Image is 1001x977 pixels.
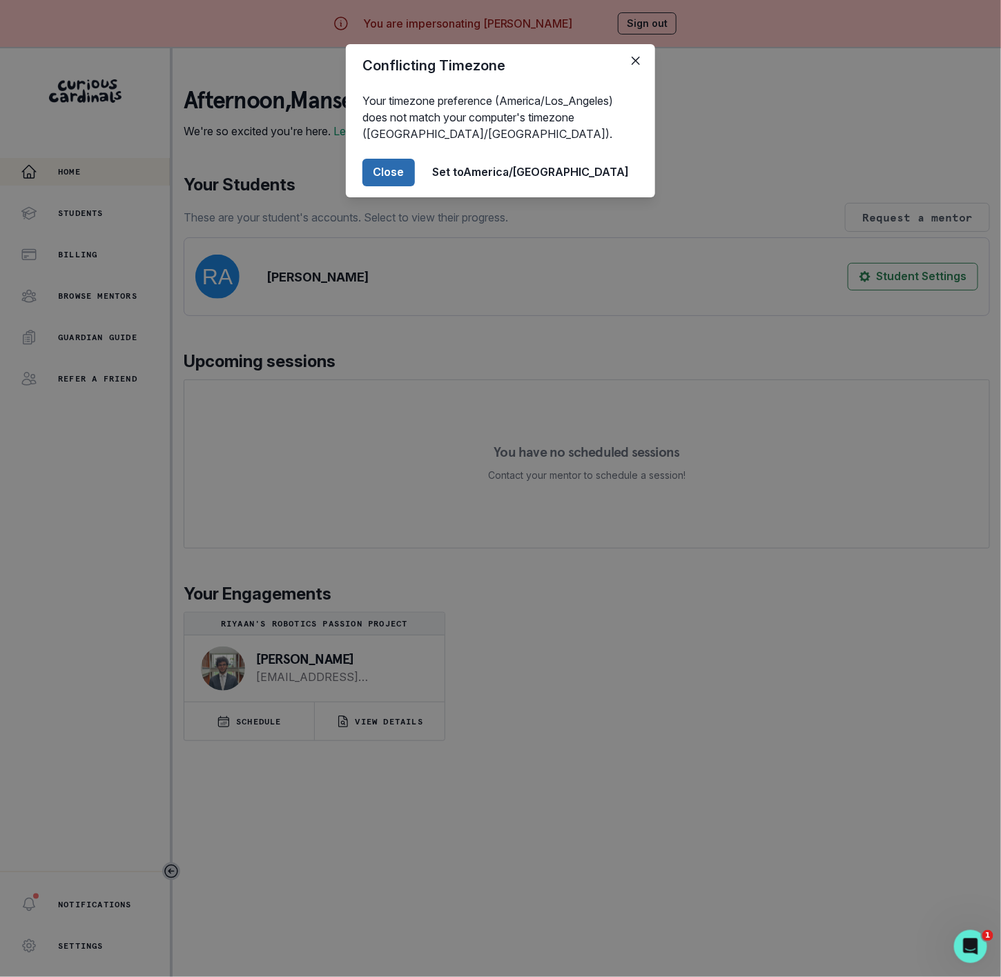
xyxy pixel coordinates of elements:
[954,930,987,963] iframe: Intercom live chat
[982,930,993,941] span: 1
[362,159,415,186] button: Close
[423,159,639,186] button: Set toAmerica/[GEOGRAPHIC_DATA]
[625,50,647,72] button: Close
[346,44,655,87] header: Conflicting Timezone
[346,87,655,148] div: Your timezone preference (America/Los_Angeles) does not match your computer's timezone ([GEOGRAPH...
